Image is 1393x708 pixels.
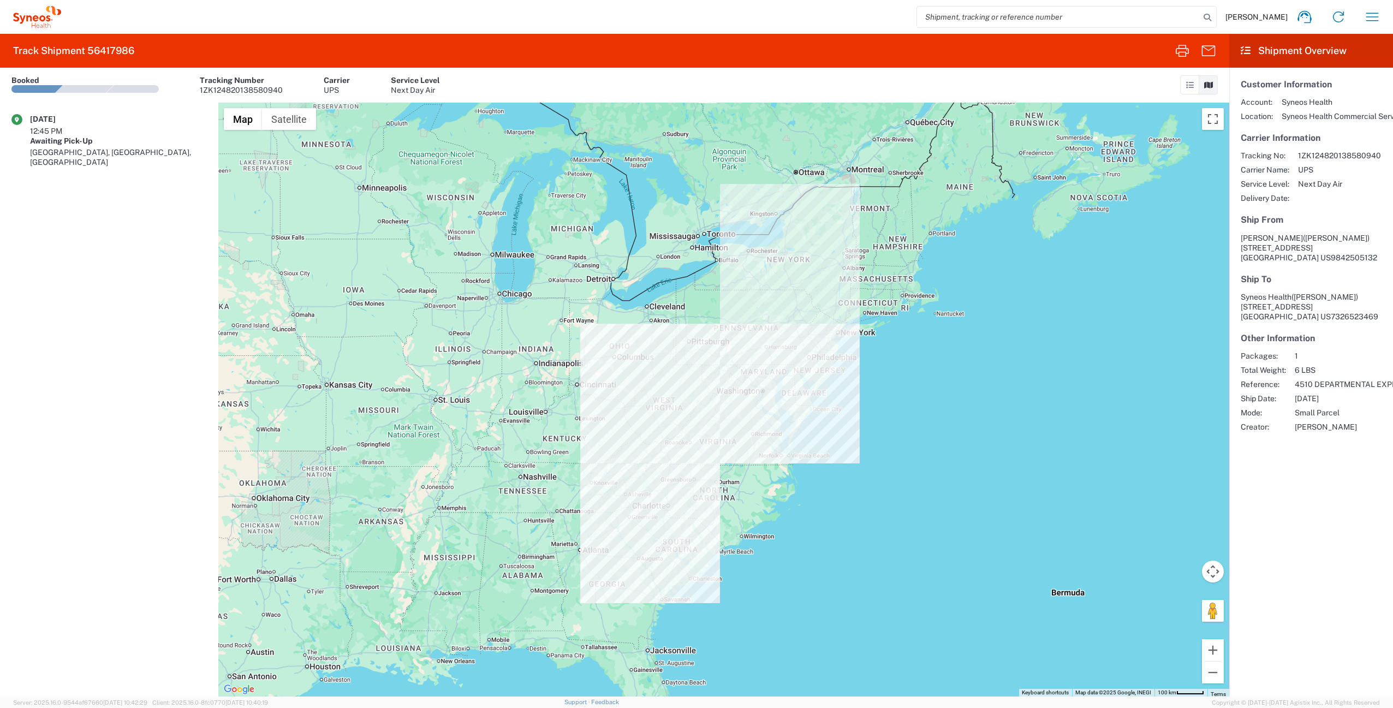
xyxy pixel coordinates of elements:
button: Show satellite imagery [262,108,316,130]
h5: Other Information [1241,333,1382,343]
span: Location: [1241,111,1273,121]
div: UPS [324,85,350,95]
h5: Carrier Information [1241,133,1382,143]
div: Next Day Air [391,85,440,95]
h5: Ship From [1241,215,1382,225]
button: Show street map [224,108,262,130]
div: Carrier [324,75,350,85]
span: ([PERSON_NAME]) [1291,293,1358,301]
button: Map camera controls [1202,561,1224,582]
span: Server: 2025.16.0-9544af67660 [13,699,147,706]
span: 100 km [1158,689,1176,695]
div: Booked [11,75,39,85]
span: [DATE] 10:42:29 [103,699,147,706]
button: Map Scale: 100 km per 47 pixels [1154,689,1207,697]
span: Mode: [1241,408,1286,418]
button: Zoom out [1202,662,1224,683]
span: UPS [1298,165,1381,175]
span: ([PERSON_NAME]) [1303,234,1370,242]
span: Reference: [1241,379,1286,389]
button: Keyboard shortcuts [1022,689,1069,697]
span: Tracking No: [1241,151,1289,160]
span: Ship Date: [1241,394,1286,403]
span: Copyright © [DATE]-[DATE] Agistix Inc., All Rights Reserved [1212,698,1380,707]
span: 1ZK124820138580940 [1298,151,1381,160]
h2: Track Shipment 56417986 [13,44,134,57]
span: Next Day Air [1298,179,1381,189]
span: Account: [1241,97,1273,107]
address: [GEOGRAPHIC_DATA] US [1241,292,1382,322]
div: [GEOGRAPHIC_DATA], [GEOGRAPHIC_DATA], [GEOGRAPHIC_DATA] [30,147,207,167]
div: [DATE] [30,114,85,124]
div: Awaiting Pick-Up [30,136,207,146]
h5: Ship To [1241,274,1382,284]
button: Toggle fullscreen view [1202,108,1224,130]
a: Feedback [591,699,619,705]
span: 7326523469 [1331,312,1378,321]
span: 9842505132 [1331,253,1377,262]
button: Zoom in [1202,639,1224,661]
a: Open this area in Google Maps (opens a new window) [221,682,257,697]
span: [DATE] 10:40:19 [225,699,268,706]
span: Creator: [1241,422,1286,432]
span: [STREET_ADDRESS] [1241,243,1313,252]
header: Shipment Overview [1229,34,1393,68]
span: Total Weight: [1241,365,1286,375]
div: 12:45 PM [30,126,85,136]
span: [PERSON_NAME] [1225,12,1288,22]
div: 1ZK124820138580940 [200,85,283,95]
div: Tracking Number [200,75,283,85]
span: Syneos Health [STREET_ADDRESS] [1241,293,1358,311]
span: Client: 2025.16.0-8fc0770 [152,699,268,706]
span: [PERSON_NAME] [1241,234,1303,242]
address: [GEOGRAPHIC_DATA] US [1241,233,1382,263]
span: Service Level: [1241,179,1289,189]
input: Shipment, tracking or reference number [917,7,1200,27]
span: Packages: [1241,351,1286,361]
button: Drag Pegman onto the map to open Street View [1202,600,1224,622]
a: Terms [1211,691,1226,697]
a: Support [564,699,592,705]
h5: Customer Information [1241,79,1382,90]
div: Service Level [391,75,440,85]
span: Carrier Name: [1241,165,1289,175]
span: Delivery Date: [1241,193,1289,203]
span: Map data ©2025 Google, INEGI [1075,689,1151,695]
img: Google [221,682,257,697]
